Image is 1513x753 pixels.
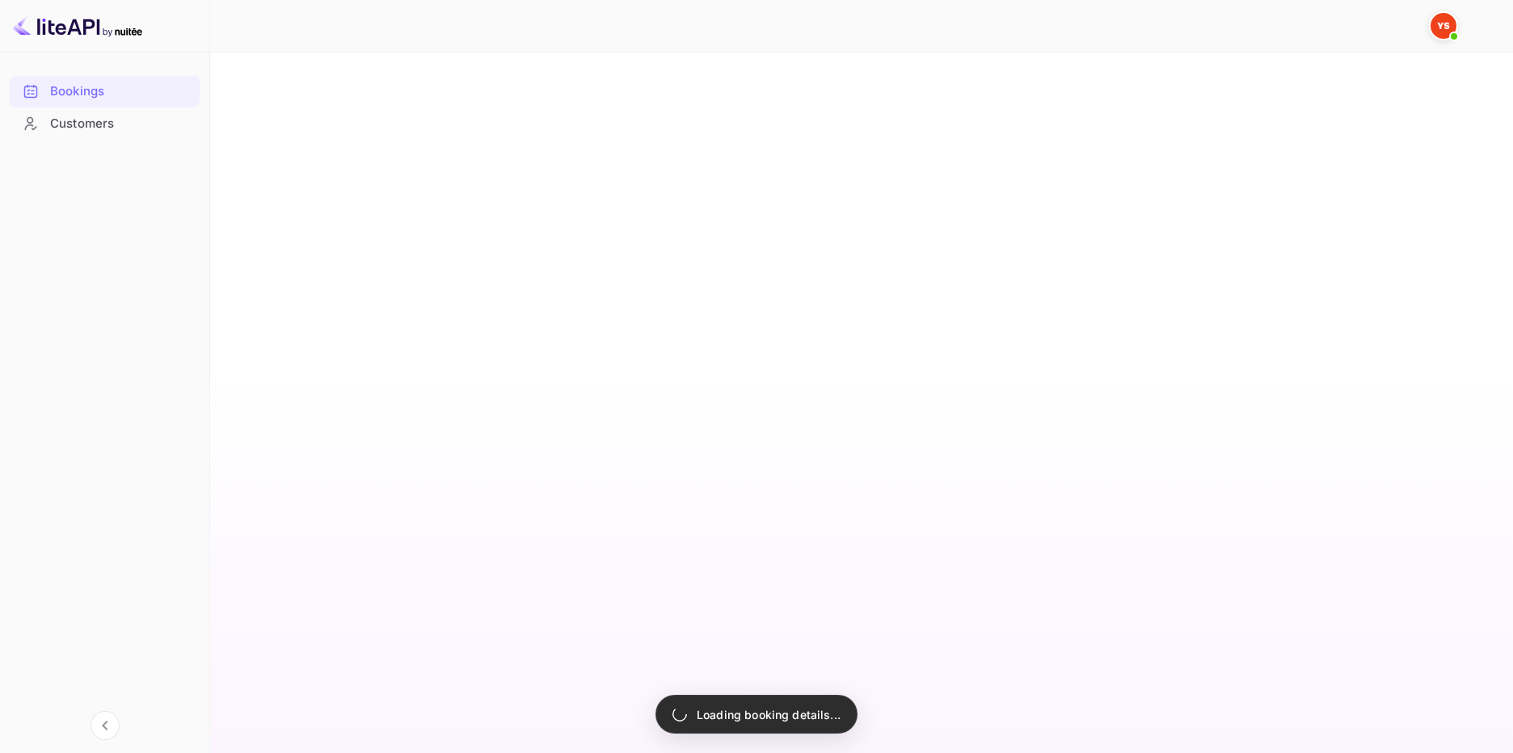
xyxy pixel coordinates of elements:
div: Customers [50,115,192,133]
a: Bookings [10,76,200,106]
a: Customers [10,108,200,138]
div: Bookings [50,82,192,101]
div: Bookings [10,76,200,107]
button: Collapse navigation [91,711,120,740]
img: LiteAPI logo [13,13,142,39]
p: Loading booking details... [697,706,841,723]
div: Customers [10,108,200,140]
img: Yandex Support [1431,13,1456,39]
